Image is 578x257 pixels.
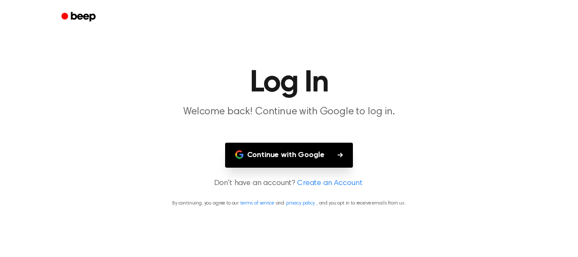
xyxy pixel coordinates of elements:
[225,143,353,168] button: Continue with Google
[10,178,568,189] p: Don't have an account?
[286,201,315,206] a: privacy policy
[72,68,506,98] h1: Log In
[297,178,362,189] a: Create an Account
[10,199,568,207] p: By continuing, you agree to our and , and you opt in to receive emails from us.
[55,9,103,25] a: Beep
[240,201,274,206] a: terms of service
[127,105,451,119] p: Welcome back! Continue with Google to log in.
